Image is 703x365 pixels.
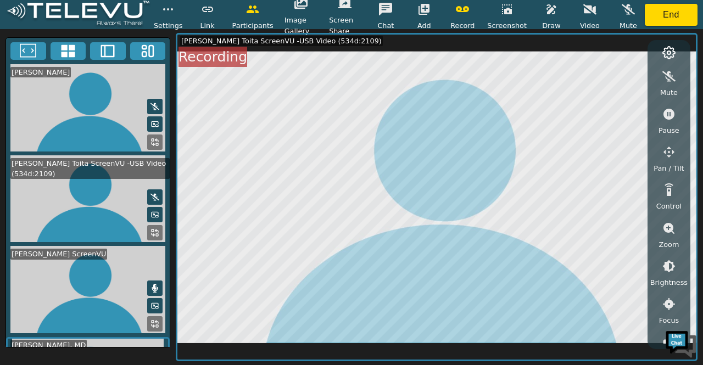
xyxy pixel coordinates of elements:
img: Chat Widget [665,327,698,360]
button: Fullscreen [10,42,46,60]
span: Draw [542,20,560,31]
div: [PERSON_NAME] Toita ScreenVU -USB Video (534d:2109) [180,36,383,46]
textarea: Type your message and hit 'Enter' [5,246,209,284]
span: Image Gallery [284,15,318,36]
button: Replace Feed [147,225,163,240]
span: We're online! [64,111,152,222]
button: Picture in Picture [147,116,163,132]
button: Replace Feed [147,134,163,150]
div: [PERSON_NAME], MD [10,340,87,350]
span: Brightness [650,277,688,288]
span: Zoom [659,239,679,250]
button: Picture in Picture [147,207,163,222]
button: Replace Feed [147,316,163,332]
span: Mute [660,87,678,98]
span: Link [200,20,214,31]
span: Participants [232,20,274,31]
span: Focus [659,315,679,325]
span: Record [450,20,475,31]
span: Pan / Tilt [654,163,684,173]
button: 4x4 [51,42,86,60]
div: Recording [178,47,247,68]
span: Settings [154,20,183,31]
div: [PERSON_NAME] Toita ScreenVU -USB Video (534d:2109) [10,158,170,179]
button: Mute [147,189,163,205]
span: Chat [377,20,394,31]
span: Mute [620,20,637,31]
button: Mute [147,280,163,296]
span: Control [656,201,682,211]
span: Video [580,20,600,31]
button: Picture in Picture [147,298,163,313]
div: Minimize live chat window [180,5,207,32]
img: logoWhite.png [5,1,151,29]
button: Two Window Medium [90,42,126,60]
span: Screen Share [329,15,361,36]
img: d_736959983_company_1615157101543_736959983 [19,51,46,78]
div: [PERSON_NAME] [10,67,71,77]
button: Three Window Medium [130,42,166,60]
div: Chat with us now [57,58,185,72]
div: [PERSON_NAME] ScreenVU [10,249,107,259]
button: End [645,4,698,26]
span: Pause [659,125,679,136]
button: Mute [147,99,163,114]
span: Add [417,20,431,31]
span: Screenshot [487,20,527,31]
